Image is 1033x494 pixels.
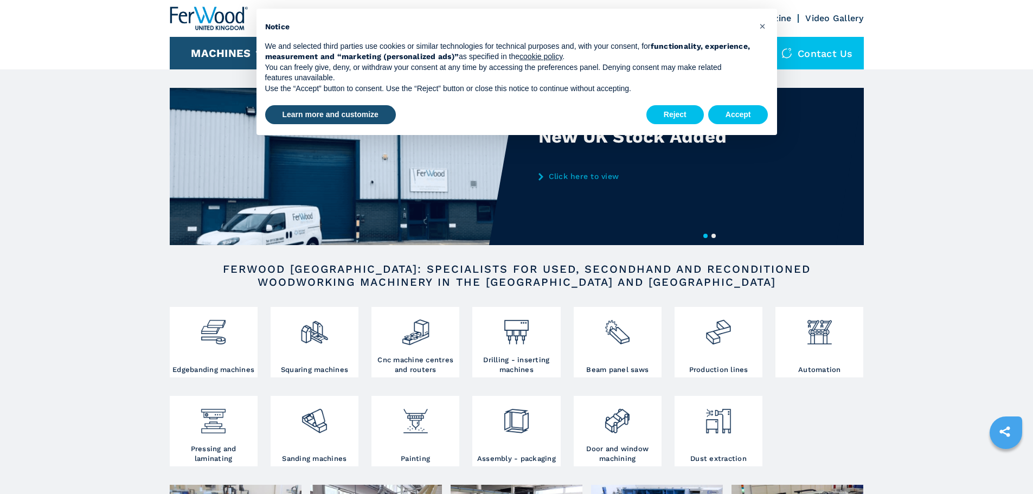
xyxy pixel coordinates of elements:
[603,399,632,435] img: lavorazione_porte_finestre_2.png
[586,365,649,375] h3: Beam panel saws
[271,307,358,377] a: Squaring machines
[374,355,457,375] h3: Cnc machine centres and routers
[759,20,766,33] span: ×
[775,307,863,377] a: Automation
[170,307,258,377] a: Edgebanding machines
[576,444,659,464] h3: Door and window machining
[172,365,254,375] h3: Edgebanding machines
[472,396,560,466] a: Assembly - packaging
[477,454,556,464] h3: Assembly - packaging
[199,399,228,435] img: pressa-strettoia.png
[519,52,562,61] a: cookie policy
[401,310,430,347] img: centro_di_lavoro_cnc_2.png
[805,13,863,23] a: Video Gallery
[371,307,459,377] a: Cnc machine centres and routers
[574,307,662,377] a: Beam panel saws
[502,310,531,347] img: foratrici_inseritrici_2.png
[401,454,430,464] h3: Painting
[199,310,228,347] img: bordatrici_1.png
[401,399,430,435] img: verniciatura_1.png
[265,62,751,84] p: You can freely give, deny, or withdraw your consent at any time by accessing the preferences pane...
[170,7,248,30] img: Ferwood
[805,310,834,347] img: automazione.png
[475,355,557,375] h3: Drilling - inserting machines
[689,365,748,375] h3: Production lines
[690,454,747,464] h3: Dust extraction
[754,17,772,35] button: Close this notice
[265,41,751,62] p: We and selected third parties use cookies or similar technologies for technical purposes and, wit...
[502,399,531,435] img: montaggio_imballaggio_2.png
[191,47,251,60] button: Machines
[708,105,768,125] button: Accept
[265,84,751,94] p: Use the “Accept” button to consent. Use the “Reject” button or close this notice to continue with...
[472,307,560,377] a: Drilling - inserting machines
[170,396,258,466] a: Pressing and laminating
[646,105,704,125] button: Reject
[300,399,329,435] img: levigatrici_2.png
[371,396,459,466] a: Painting
[704,310,733,347] img: linee_di_produzione_2.png
[265,42,750,61] strong: functionality, experience, measurement and “marketing (personalized ads)”
[574,396,662,466] a: Door and window machining
[300,310,329,347] img: squadratrici_2.png
[771,37,864,69] div: Contact us
[991,418,1018,445] a: sharethis
[170,88,517,245] img: New UK Stock Added
[703,234,708,238] button: 1
[704,399,733,435] img: aspirazione_1.png
[711,234,716,238] button: 2
[265,22,751,33] h2: Notice
[675,307,762,377] a: Production lines
[538,172,751,181] a: Click here to view
[987,445,1025,486] iframe: Chat
[271,396,358,466] a: Sanding machines
[172,444,255,464] h3: Pressing and laminating
[281,365,348,375] h3: Squaring machines
[781,48,792,59] img: Contact us
[798,365,841,375] h3: Automation
[265,105,396,125] button: Learn more and customize
[675,396,762,466] a: Dust extraction
[282,454,347,464] h3: Sanding machines
[204,262,829,288] h2: FERWOOD [GEOGRAPHIC_DATA]: SPECIALISTS FOR USED, SECONDHAND AND RECONDITIONED WOODWORKING MACHINE...
[603,310,632,347] img: sezionatrici_2.png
